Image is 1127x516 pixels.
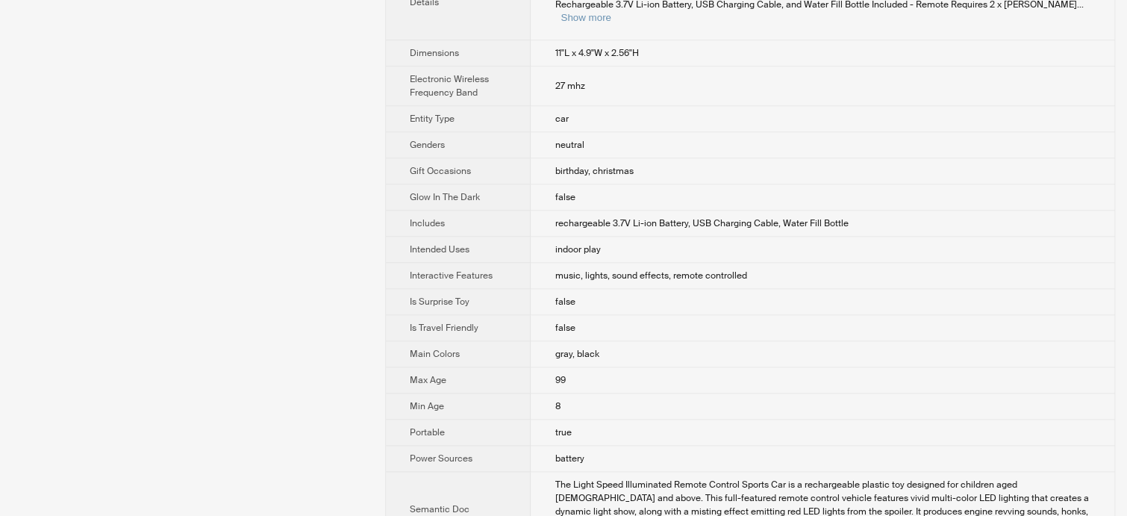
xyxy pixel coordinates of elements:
[410,400,444,412] span: Min Age
[561,12,611,23] button: Expand
[410,243,469,255] span: Intended Uses
[555,191,575,203] span: false
[555,348,599,360] span: gray, black
[410,322,478,334] span: Is Travel Friendly
[555,270,746,282] span: music, lights, sound effects, remote controlled
[410,139,445,151] span: Genders
[410,270,493,282] span: Interactive Features
[410,113,455,125] span: Entity Type
[555,400,561,412] span: 8
[410,191,480,203] span: Glow In The Dark
[410,165,471,177] span: Gift Occasions
[555,296,575,308] span: false
[410,453,472,464] span: Power Sources
[555,47,638,59] span: 11"L x 4.9"W x 2.56"H
[555,217,848,229] span: rechargeable 3.7V Li-ion Battery, USB Charging Cable, Water Fill Bottle
[555,165,633,177] span: birthday, christmas
[555,113,568,125] span: car
[555,243,600,255] span: indoor play
[555,139,584,151] span: neutral
[555,453,584,464] span: battery
[410,296,469,308] span: Is Surprise Toy
[410,348,460,360] span: Main Colors
[555,374,565,386] span: 99
[555,426,571,438] span: true
[410,217,445,229] span: Includes
[410,47,459,59] span: Dimensions
[410,426,445,438] span: Portable
[555,80,584,92] span: 27 mhz
[410,503,469,515] span: Semantic Doc
[555,322,575,334] span: false
[410,73,489,99] span: Electronic Wireless Frequency Band
[410,374,446,386] span: Max Age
